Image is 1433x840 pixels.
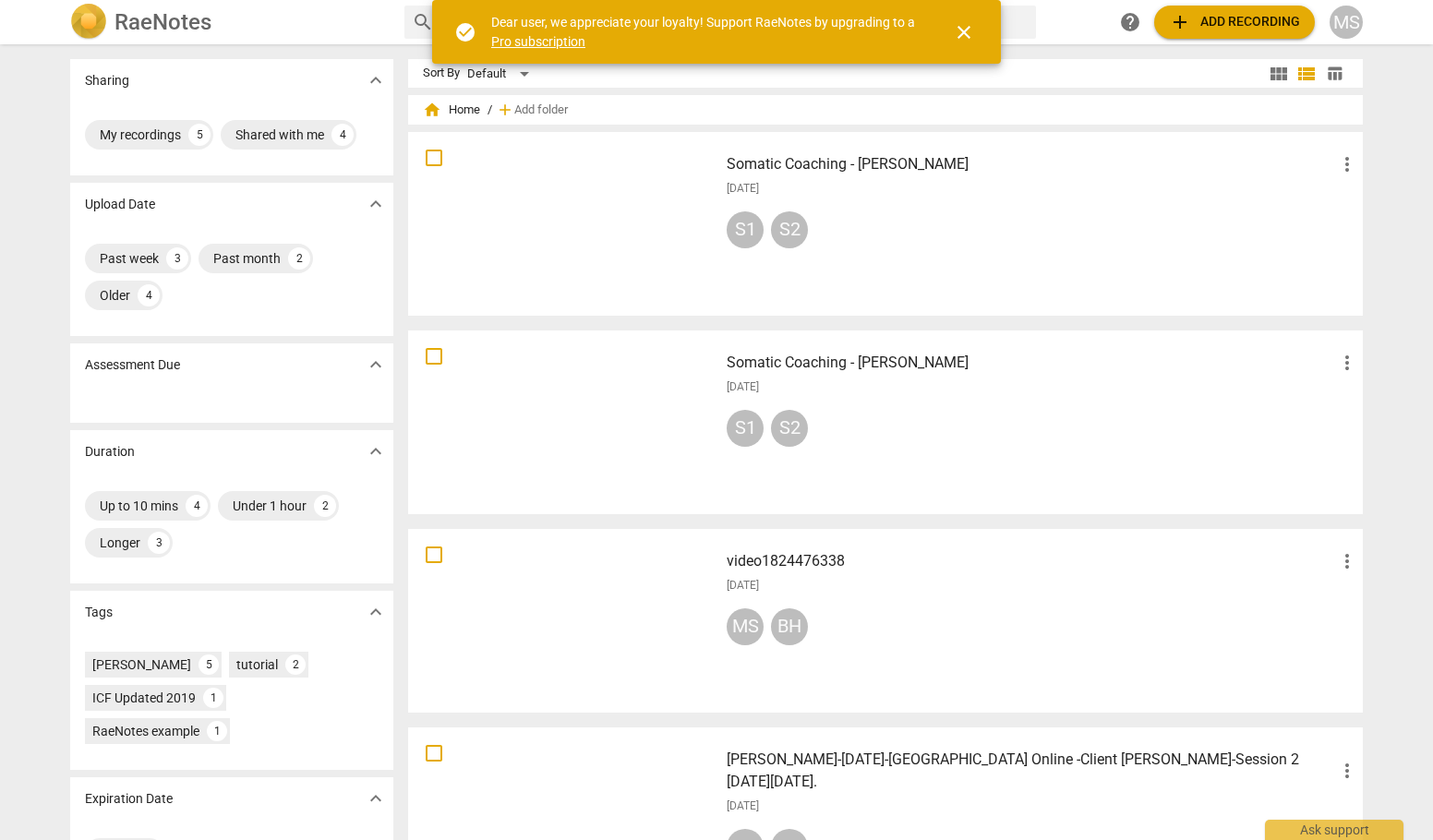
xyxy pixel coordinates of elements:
[1119,11,1141,33] span: help
[288,247,310,270] div: 2
[100,249,159,268] div: Past week
[727,352,1336,374] h3: Somatic Coaching - Phil Moura
[362,66,390,94] button: Show more
[1265,820,1403,840] div: Ask support
[235,126,324,144] div: Shared with me
[362,785,390,812] button: Show more
[100,126,181,144] div: My recordings
[727,410,764,447] div: S1
[1169,11,1300,33] span: Add recording
[365,787,387,810] span: expand_more
[199,654,219,675] div: 5
[491,13,920,51] div: Dear user, we appreciate your loyalty! Support RaeNotes by upgrading to a
[727,181,759,197] span: [DATE]
[92,655,191,674] div: [PERSON_NAME]
[1268,63,1290,85] span: view_module
[85,789,173,809] p: Expiration Date
[415,138,1356,309] a: Somatic Coaching - [PERSON_NAME][DATE]S1S2
[771,608,808,645] div: BH
[771,410,808,447] div: S2
[233,497,307,515] div: Under 1 hour
[362,438,390,465] button: Show more
[70,4,390,41] a: LogoRaeNotes
[454,21,476,43] span: check_circle
[1265,60,1293,88] button: Tile view
[186,495,208,517] div: 4
[365,69,387,91] span: expand_more
[365,193,387,215] span: expand_more
[953,21,975,43] span: close
[727,379,759,395] span: [DATE]
[727,578,759,594] span: [DATE]
[415,337,1356,508] a: Somatic Coaching - [PERSON_NAME][DATE]S1S2
[467,59,536,89] div: Default
[314,495,336,517] div: 2
[423,101,480,119] span: Home
[727,153,1336,175] h3: Somatic Coaching - Phil Moura
[100,534,140,552] div: Longer
[285,654,306,675] div: 2
[236,655,278,674] div: tutorial
[488,103,492,117] span: /
[85,195,155,214] p: Upload Date
[92,689,196,707] div: ICF Updated 2019
[412,11,434,33] span: search
[203,688,223,708] div: 1
[727,211,764,248] div: S1
[1336,760,1358,782] span: more_vert
[727,798,759,814] span: [DATE]
[85,355,180,375] p: Assessment Due
[727,608,764,645] div: MS
[1336,352,1358,374] span: more_vert
[415,535,1356,706] a: video1824476338[DATE]MSBH
[365,601,387,623] span: expand_more
[1154,6,1315,39] button: Upload
[1320,60,1348,88] button: Table view
[1330,6,1363,39] button: MS
[138,284,160,306] div: 4
[1295,63,1318,85] span: view_list
[1114,6,1147,39] a: Help
[100,286,130,305] div: Older
[114,9,211,35] h2: RaeNotes
[771,211,808,248] div: S2
[491,34,585,49] a: Pro subscription
[496,101,514,119] span: add
[362,190,390,218] button: Show more
[331,124,354,146] div: 4
[207,721,227,741] div: 1
[92,722,199,740] div: RaeNotes example
[942,10,986,54] button: Close
[365,354,387,376] span: expand_more
[100,497,178,515] div: Up to 10 mins
[85,71,129,90] p: Sharing
[423,66,460,80] div: Sort By
[1169,11,1191,33] span: add
[727,749,1336,793] h3: Michelle Sartor-8 Sep 2025-Canada Online -Client Alejandra Lara-Session 2 on Friday, 5 Sep 2025.
[1336,153,1358,175] span: more_vert
[514,103,568,117] span: Add folder
[188,124,211,146] div: 5
[70,4,107,41] img: Logo
[148,532,170,554] div: 3
[166,247,188,270] div: 3
[1326,65,1343,82] span: table_chart
[365,440,387,462] span: expand_more
[362,598,390,626] button: Show more
[423,101,441,119] span: home
[1336,550,1358,572] span: more_vert
[85,603,113,622] p: Tags
[362,351,390,378] button: Show more
[213,249,281,268] div: Past month
[85,442,135,462] p: Duration
[727,550,1336,572] h3: video1824476338
[1293,60,1320,88] button: List view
